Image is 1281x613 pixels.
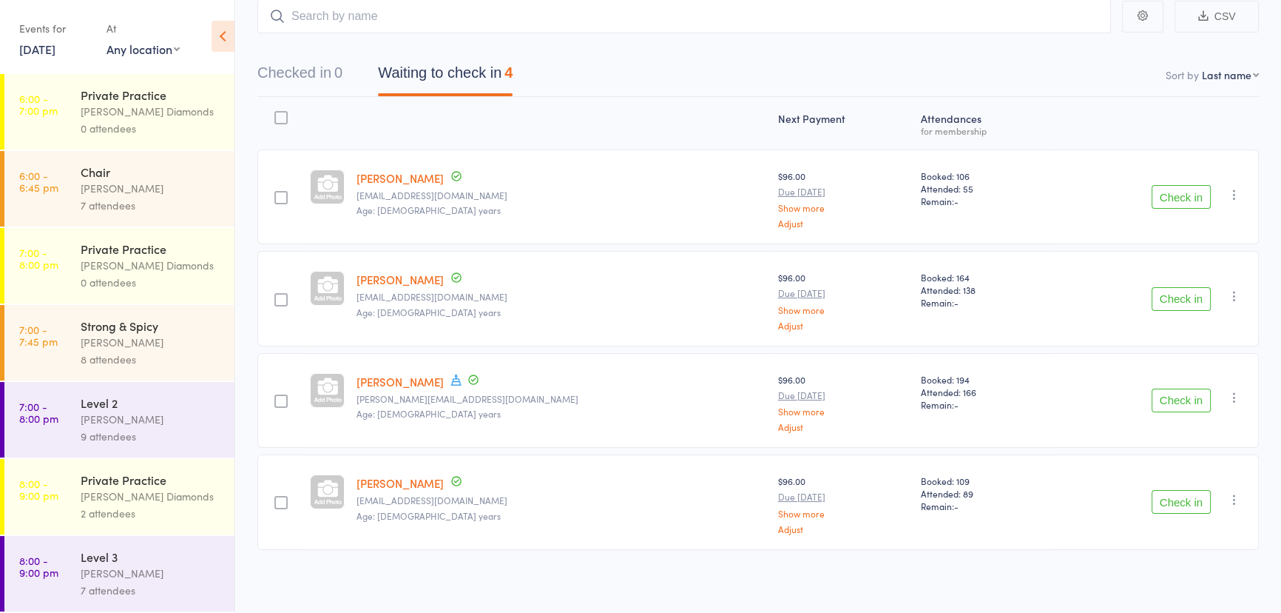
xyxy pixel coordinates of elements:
[19,324,58,347] time: 7:00 - 7:45 pm
[81,164,222,180] div: Chair
[356,292,765,302] small: tia.jones96@yahoo.com.au
[914,104,1054,143] div: Atten­dances
[920,487,1048,500] span: Attended: 89
[356,394,765,404] small: erika.kapernick@gmail.com
[920,500,1048,512] span: Remain:
[772,104,915,143] div: Next Payment
[356,407,501,420] span: Age: [DEMOGRAPHIC_DATA] years
[778,492,909,502] small: Due [DATE]
[81,274,222,291] div: 0 attendees
[356,272,444,287] a: [PERSON_NAME]
[953,398,958,411] span: -
[1152,490,1211,514] button: Check in
[356,306,501,318] span: Age: [DEMOGRAPHIC_DATA] years
[81,488,222,505] div: [PERSON_NAME] Diamonds
[81,241,222,257] div: Private Practice
[19,16,92,41] div: Events for
[19,401,58,424] time: 7:00 - 8:00 pm
[1152,389,1211,412] button: Check in
[81,411,222,428] div: [PERSON_NAME]
[953,195,958,207] span: -
[920,195,1048,207] span: Remain:
[953,296,958,309] span: -
[778,509,909,518] a: Show more
[920,182,1048,195] span: Attended: 55
[920,170,1048,182] span: Booked: 106
[81,505,222,522] div: 2 attendees
[19,170,58,193] time: 6:00 - 6:45 pm
[920,475,1048,487] span: Booked: 109
[107,16,180,41] div: At
[778,406,909,416] a: Show more
[378,57,513,96] button: Waiting to check in4
[4,228,234,304] a: 7:00 -8:00 pmPrivate Practice[PERSON_NAME] Diamonds0 attendees
[778,321,909,330] a: Adjust
[107,41,180,57] div: Any location
[778,524,909,534] a: Adjust
[81,472,222,488] div: Private Practice
[81,351,222,368] div: 8 attendees
[920,126,1048,135] div: for membership
[81,103,222,120] div: [PERSON_NAME] Diamonds
[257,57,342,96] button: Checked in0
[81,318,222,334] div: Strong & Spicy
[1174,1,1259,33] button: CSV
[504,64,513,81] div: 4
[778,288,909,298] small: Due [DATE]
[4,536,234,612] a: 8:00 -9:00 pmLevel 3[PERSON_NAME]7 attendees
[81,87,222,103] div: Private Practice
[4,459,234,535] a: 8:00 -9:00 pmPrivate Practice[PERSON_NAME] Diamonds2 attendees
[356,509,501,522] span: Age: [DEMOGRAPHIC_DATA] years
[19,41,55,57] a: [DATE]
[778,373,909,432] div: $96.00
[19,555,58,578] time: 8:00 - 9:00 pm
[778,390,909,401] small: Due [DATE]
[778,170,909,228] div: $96.00
[4,382,234,458] a: 7:00 -8:00 pmLevel 2[PERSON_NAME]9 attendees
[1166,67,1199,82] label: Sort by
[920,284,1048,296] span: Attended: 138
[1202,67,1251,82] div: Last name
[334,64,342,81] div: 0
[81,334,222,351] div: [PERSON_NAME]
[778,187,909,197] small: Due [DATE]
[81,180,222,197] div: [PERSON_NAME]
[356,495,765,506] small: melissamunozescobar@gmail.com
[81,120,222,137] div: 0 attendees
[81,257,222,274] div: [PERSON_NAME] Diamonds
[778,305,909,315] a: Show more
[4,74,234,150] a: 6:00 -7:00 pmPrivate Practice[PERSON_NAME] Diamonds0 attendees
[778,422,909,432] a: Adjust
[1152,185,1211,209] button: Check in
[920,398,1048,411] span: Remain:
[356,204,501,216] span: Age: [DEMOGRAPHIC_DATA] years
[356,374,444,389] a: [PERSON_NAME]
[920,296,1048,309] span: Remain:
[81,428,222,445] div: 9 attendees
[920,271,1048,284] span: Booked: 164
[920,373,1048,386] span: Booked: 194
[778,475,909,533] div: $96.00
[19,478,58,501] time: 8:00 - 9:00 pm
[778,271,909,329] div: $96.00
[778,203,909,212] a: Show more
[81,565,222,582] div: [PERSON_NAME]
[920,386,1048,398] span: Attended: 166
[4,305,234,381] a: 7:00 -7:45 pmStrong & Spicy[PERSON_NAME]8 attendees
[953,500,958,512] span: -
[19,247,58,270] time: 7:00 - 8:00 pm
[81,395,222,411] div: Level 2
[356,190,765,201] small: ashleighclare94@gmail.com
[1152,287,1211,311] button: Check in
[356,170,444,186] a: [PERSON_NAME]
[19,93,58,116] time: 6:00 - 7:00 pm
[81,582,222,599] div: 7 attendees
[356,475,444,491] a: [PERSON_NAME]
[4,151,234,227] a: 6:00 -6:45 pmChair[PERSON_NAME]7 attendees
[778,218,909,228] a: Adjust
[81,197,222,214] div: 7 attendees
[81,549,222,565] div: Level 3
